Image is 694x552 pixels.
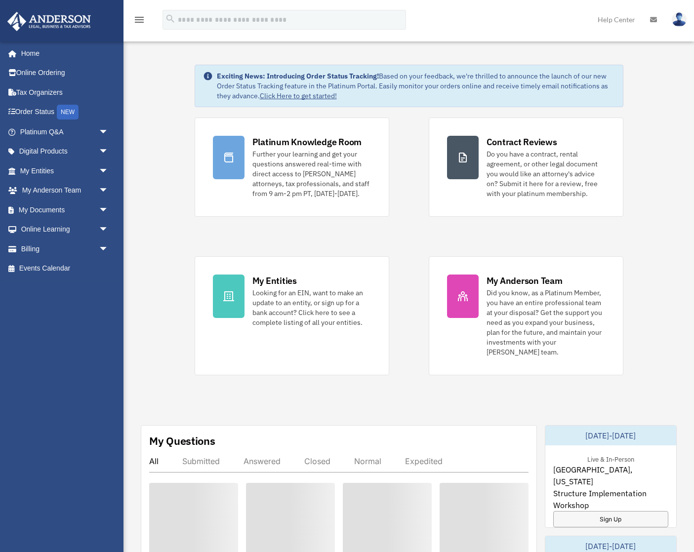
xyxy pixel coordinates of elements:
[405,456,443,466] div: Expedited
[99,181,119,201] span: arrow_drop_down
[7,122,123,142] a: Platinum Q&Aarrow_drop_down
[7,239,123,259] a: Billingarrow_drop_down
[149,434,215,448] div: My Questions
[195,118,389,217] a: Platinum Knowledge Room Further your learning and get your questions answered real-time with dire...
[99,161,119,181] span: arrow_drop_down
[7,102,123,122] a: Order StatusNEW
[7,63,123,83] a: Online Ordering
[252,136,362,148] div: Platinum Knowledge Room
[7,161,123,181] a: My Entitiesarrow_drop_down
[149,456,159,466] div: All
[217,71,615,101] div: Based on your feedback, we're thrilled to announce the launch of our new Order Status Tracking fe...
[672,12,687,27] img: User Pic
[244,456,281,466] div: Answered
[252,288,371,327] div: Looking for an EIN, want to make an update to an entity, or sign up for a bank account? Click her...
[579,453,642,464] div: Live & In-Person
[165,13,176,24] i: search
[133,17,145,26] a: menu
[487,275,563,287] div: My Anderson Team
[217,72,379,80] strong: Exciting News: Introducing Order Status Tracking!
[304,456,330,466] div: Closed
[182,456,220,466] div: Submitted
[99,220,119,240] span: arrow_drop_down
[553,487,668,511] span: Structure Implementation Workshop
[252,275,297,287] div: My Entities
[4,12,94,31] img: Anderson Advisors Platinum Portal
[429,256,623,375] a: My Anderson Team Did you know, as a Platinum Member, you have an entire professional team at your...
[354,456,381,466] div: Normal
[7,181,123,200] a: My Anderson Teamarrow_drop_down
[195,256,389,375] a: My Entities Looking for an EIN, want to make an update to an entity, or sign up for a bank accoun...
[7,82,123,102] a: Tax Organizers
[57,105,79,119] div: NEW
[7,200,123,220] a: My Documentsarrow_drop_down
[7,43,119,63] a: Home
[487,288,605,357] div: Did you know, as a Platinum Member, you have an entire professional team at your disposal? Get th...
[553,511,668,527] a: Sign Up
[487,149,605,198] div: Do you have a contract, rental agreement, or other legal document you would like an attorney's ad...
[487,136,557,148] div: Contract Reviews
[260,91,337,100] a: Click Here to get started!
[99,142,119,162] span: arrow_drop_down
[429,118,623,217] a: Contract Reviews Do you have a contract, rental agreement, or other legal document you would like...
[545,426,676,445] div: [DATE]-[DATE]
[7,220,123,239] a: Online Learningarrow_drop_down
[252,149,371,198] div: Further your learning and get your questions answered real-time with direct access to [PERSON_NAM...
[7,259,123,278] a: Events Calendar
[553,464,668,487] span: [GEOGRAPHIC_DATA], [US_STATE]
[99,122,119,142] span: arrow_drop_down
[7,142,123,161] a: Digital Productsarrow_drop_down
[99,200,119,220] span: arrow_drop_down
[99,239,119,259] span: arrow_drop_down
[133,14,145,26] i: menu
